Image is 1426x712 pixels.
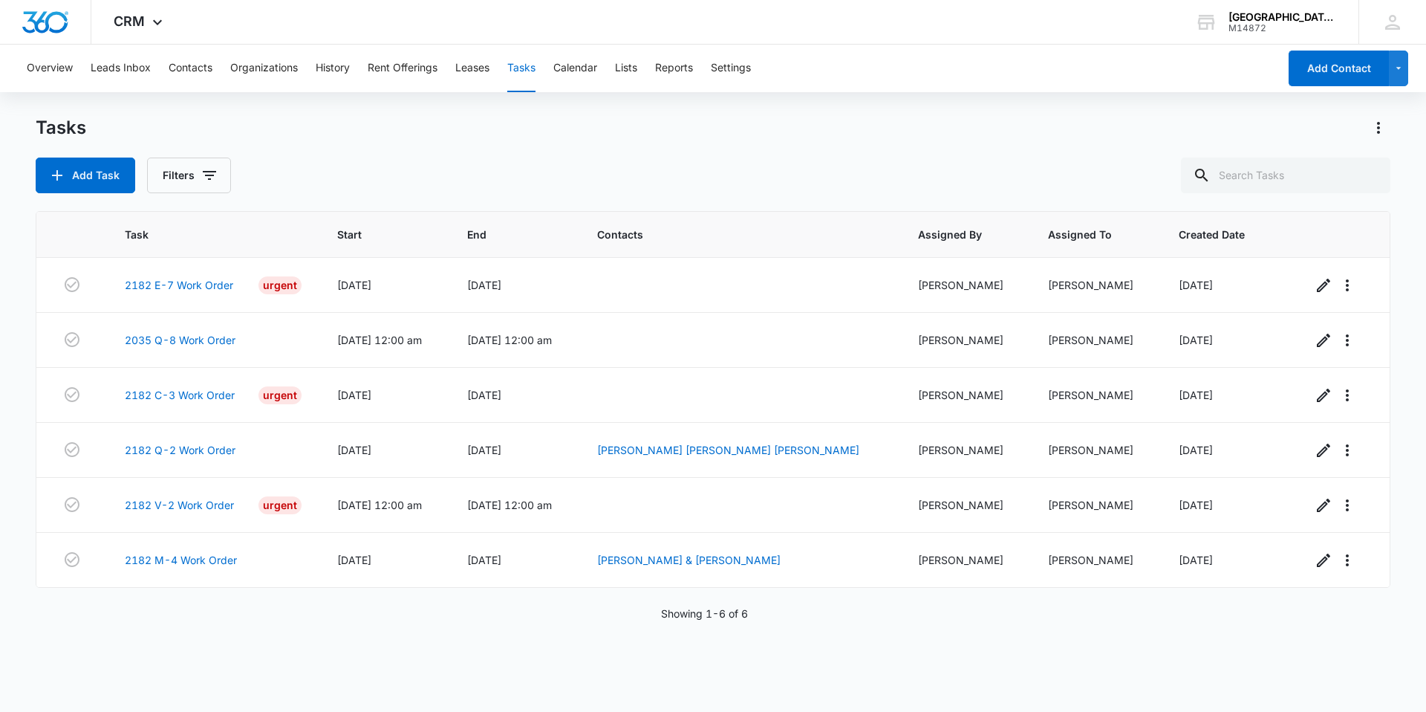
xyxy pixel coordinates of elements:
[467,499,552,511] span: [DATE] 12:00 am
[1228,11,1337,23] div: account name
[467,389,501,401] span: [DATE]
[125,442,235,458] a: 2182 Q-2 Work Order
[1048,387,1143,403] div: [PERSON_NAME]
[36,117,86,139] h1: Tasks
[337,279,371,291] span: [DATE]
[125,552,237,568] a: 2182 M-4 Work Order
[316,45,350,92] button: History
[455,45,489,92] button: Leases
[36,158,135,193] button: Add Task
[125,227,281,242] span: Task
[467,227,540,242] span: End
[125,497,234,513] a: 2182 V-2 Work Order
[258,276,302,294] div: Urgent
[467,334,552,346] span: [DATE] 12:00 am
[1048,442,1143,458] div: [PERSON_NAME]
[655,45,693,92] button: Reports
[337,389,371,401] span: [DATE]
[597,227,861,242] span: Contacts
[1048,227,1121,242] span: Assigned To
[661,606,748,621] p: Showing 1-6 of 6
[125,387,235,403] a: 2182 C-3 Work Order
[597,444,859,456] a: [PERSON_NAME] [PERSON_NAME] [PERSON_NAME]
[1048,497,1143,513] div: [PERSON_NAME]
[467,279,501,291] span: [DATE]
[337,227,410,242] span: Start
[368,45,437,92] button: Rent Offerings
[258,496,302,514] div: Urgent
[1289,51,1389,86] button: Add Contact
[553,45,597,92] button: Calendar
[918,227,992,242] span: Assigned By
[1367,116,1390,140] button: Actions
[1228,23,1337,33] div: account id
[467,554,501,566] span: [DATE]
[1179,444,1213,456] span: [DATE]
[114,13,145,29] span: CRM
[1181,158,1390,193] input: Search Tasks
[1048,277,1143,293] div: [PERSON_NAME]
[337,554,371,566] span: [DATE]
[1048,552,1143,568] div: [PERSON_NAME]
[1179,227,1254,242] span: Created Date
[1179,334,1213,346] span: [DATE]
[169,45,212,92] button: Contacts
[27,45,73,92] button: Overview
[615,45,637,92] button: Lists
[918,387,1013,403] div: [PERSON_NAME]
[258,386,302,404] div: Urgent
[918,332,1013,348] div: [PERSON_NAME]
[918,442,1013,458] div: [PERSON_NAME]
[597,554,781,566] a: [PERSON_NAME] & [PERSON_NAME]
[918,552,1013,568] div: [PERSON_NAME]
[918,497,1013,513] div: [PERSON_NAME]
[230,45,298,92] button: Organizations
[467,444,501,456] span: [DATE]
[1048,332,1143,348] div: [PERSON_NAME]
[1179,279,1213,291] span: [DATE]
[125,332,235,348] a: 2035 Q-8 Work Order
[337,499,422,511] span: [DATE] 12:00 am
[918,277,1013,293] div: [PERSON_NAME]
[1179,554,1213,566] span: [DATE]
[1179,389,1213,401] span: [DATE]
[91,45,151,92] button: Leads Inbox
[337,334,422,346] span: [DATE] 12:00 am
[147,158,231,193] button: Filters
[1179,499,1213,511] span: [DATE]
[337,444,371,456] span: [DATE]
[711,45,751,92] button: Settings
[507,45,535,92] button: Tasks
[125,277,233,293] a: 2182 E-7 Work Order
